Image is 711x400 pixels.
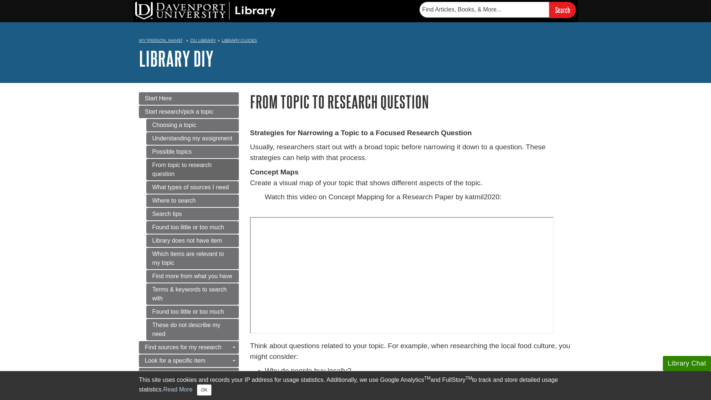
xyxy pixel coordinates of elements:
[146,248,239,269] a: Which items are relevant to my topic
[146,181,239,194] a: What types of sources I need
[250,168,298,176] strong: Concept Maps
[250,92,572,111] h1: From topic to research question
[265,192,572,203] p: Watch this video on Concept Mapping for a Research Paper by katmil2020:
[145,109,213,115] span: Start research/pick a topic
[135,2,276,20] img: DU Library
[139,106,239,118] a: Start research/pick a topic
[250,142,572,163] p: Usually, researchers start out with a broad topic before narrowing it down to a question. These s...
[265,366,572,376] li: Why do people buy locally?
[549,2,576,18] input: Search
[420,2,549,17] input: Find Articles, Books, & More...
[465,376,472,381] sup: TM
[222,38,257,43] a: Library Guides
[250,129,472,137] strong: Strategies for Narrowing a Topic to a Focused Research Question
[139,37,183,44] a: My [PERSON_NAME]
[420,2,576,18] form: Searches DU Library's articles, books, and more
[146,208,239,220] a: Search tips
[663,356,711,371] button: Library Chat
[145,344,221,350] span: Find sources for my research
[197,384,211,396] button: Close
[145,357,206,364] span: Look for a specific item
[139,368,239,380] a: Articles
[146,221,239,234] a: Found too little or too much
[146,146,239,158] a: Possible topics
[250,167,572,189] p: Create a visual map of your topic that shows different aspects of the topic.
[139,92,239,105] a: Start Here
[146,234,239,247] a: Library does not have item
[145,95,172,101] span: Start Here
[163,386,193,393] a: Read More
[139,376,572,396] div: This site uses cookies and records your IP address for usage statistics. Additionally, we use Goo...
[190,38,216,43] a: DU Library
[146,319,239,340] a: These do not describe my need
[146,270,239,283] a: Find more from what you have
[139,47,214,70] a: Library DIY
[250,341,572,362] p: Think about questions related to your topic. For example, when researching the local food culture...
[146,119,239,131] a: Choosing a topic
[424,376,430,381] sup: TM
[146,159,239,180] a: From topic to research question
[146,194,239,207] a: Where to search
[146,132,239,145] a: Understanding my assignment
[146,306,239,318] a: Found too little or too much
[146,283,239,305] a: Terms & keywords to search with
[139,36,572,47] nav: breadcrumb
[139,354,239,367] a: Look for a specific item
[139,341,239,354] a: Find sources for my research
